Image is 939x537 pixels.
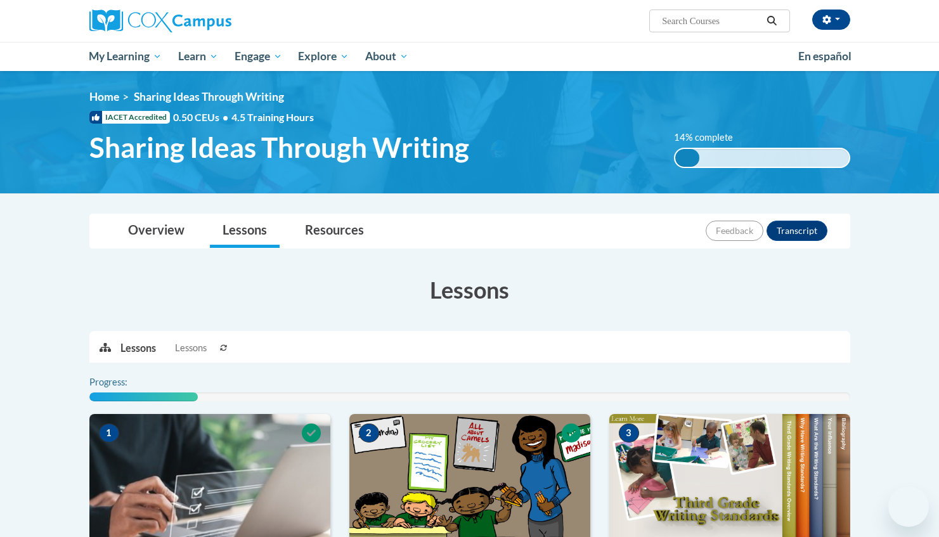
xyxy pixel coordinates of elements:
img: Cox Campus [89,10,231,32]
h3: Lessons [89,274,850,306]
a: Overview [115,214,197,248]
a: Cox Campus [89,10,330,32]
div: 14% complete [675,149,699,167]
div: Main menu [70,42,869,71]
span: • [223,111,228,123]
a: En español [790,43,860,70]
a: Lessons [210,214,280,248]
span: 0.50 CEUs [173,110,231,124]
label: Progress: [89,375,162,389]
a: Explore [290,42,357,71]
label: 14% complete [674,131,747,145]
a: Learn [170,42,226,71]
span: Sharing Ideas Through Writing [134,90,284,103]
span: My Learning [89,49,162,64]
span: Lessons [175,341,207,355]
span: En español [798,49,852,63]
p: Lessons [120,341,156,355]
a: Home [89,90,119,103]
input: Search Courses [661,13,762,29]
span: 1 [99,424,119,443]
a: About [357,42,417,71]
button: Account Settings [812,10,850,30]
button: Transcript [767,221,827,241]
span: Explore [298,49,349,64]
iframe: Button to launch messaging window [888,486,929,527]
button: Search [762,13,781,29]
span: 4.5 Training Hours [231,111,314,123]
a: Engage [226,42,290,71]
a: Resources [292,214,377,248]
span: 2 [359,424,379,443]
button: Feedback [706,221,763,241]
span: 3 [619,424,639,443]
span: About [365,49,408,64]
span: Learn [178,49,218,64]
span: Engage [235,49,282,64]
a: My Learning [81,42,171,71]
span: IACET Accredited [89,111,170,124]
span: Sharing Ideas Through Writing [89,131,469,164]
